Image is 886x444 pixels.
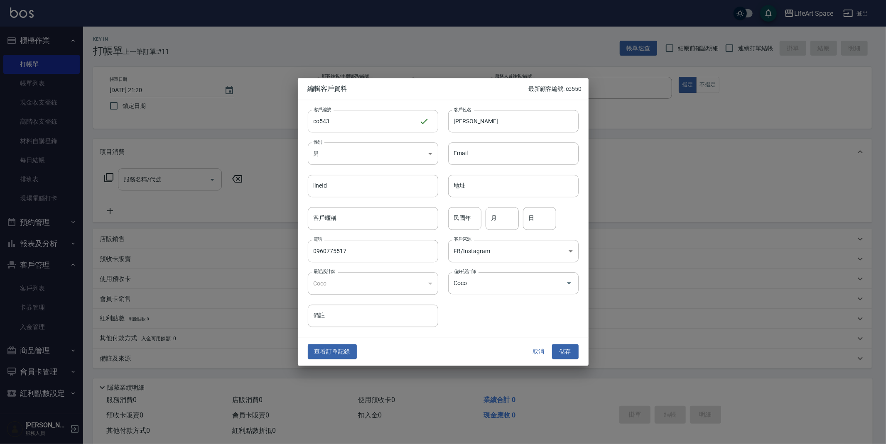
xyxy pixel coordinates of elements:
label: 客戶姓名 [454,106,471,112]
button: 查看訂單記錄 [308,344,357,359]
label: 性別 [314,139,322,145]
label: 電話 [314,236,322,242]
button: Open [562,277,576,290]
span: 編輯客戶資料 [308,85,529,93]
label: 客戶來源 [454,236,471,242]
button: 儲存 [552,344,579,359]
label: 最近設計師 [314,268,335,275]
div: 男 [308,142,438,165]
button: 取消 [525,344,552,359]
p: 最新顧客編號: co550 [528,85,582,93]
div: Coco [308,272,438,295]
label: 客戶編號 [314,106,331,112]
div: FB/Instagram [448,240,579,262]
label: 偏好設計師 [454,268,476,275]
